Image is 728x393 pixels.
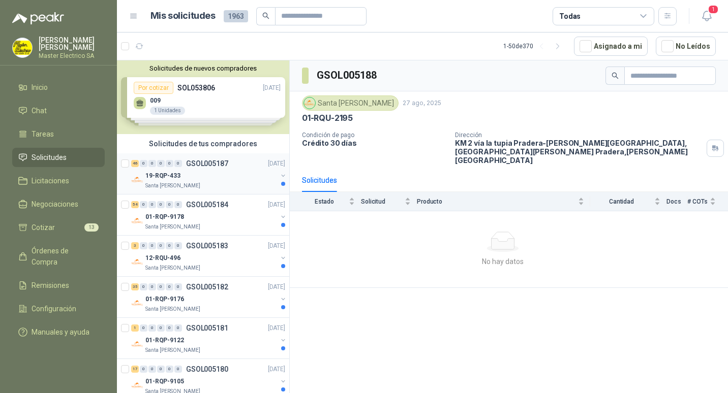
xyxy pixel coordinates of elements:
div: 35 [131,283,139,290]
div: 0 [148,283,156,290]
p: [DATE] [268,159,285,169]
a: Manuales y ayuda [12,322,105,342]
a: Cotizar13 [12,218,105,237]
span: Producto [417,198,576,205]
p: 01-RQU-2195 [302,113,353,123]
div: No hay datos [294,256,712,267]
div: 0 [174,160,182,167]
button: Solicitudes de nuevos compradores [121,64,285,72]
span: 1963 [224,10,248,22]
div: 0 [174,201,182,208]
button: No Leídos [656,37,716,56]
a: 1 0 0 0 0 0 GSOL005181[DATE] Company Logo01-RQP-9122Santa [PERSON_NAME] [131,322,287,354]
div: 0 [174,283,182,290]
a: 46 0 0 0 0 0 GSOL005187[DATE] Company Logo19-RQP-433Santa [PERSON_NAME] [131,157,287,190]
a: 3 0 0 0 0 0 GSOL005183[DATE] Company Logo12-RQU-496Santa [PERSON_NAME] [131,240,287,272]
div: Todas [559,11,581,22]
p: [DATE] [268,200,285,210]
th: Estado [290,192,361,211]
div: 1 - 50 de 370 [503,38,566,54]
p: [DATE] [268,365,285,374]
h3: GSOL005188 [317,68,378,83]
p: 27 ago, 2025 [403,99,441,108]
div: 0 [148,160,156,167]
h1: Mis solicitudes [150,9,216,23]
button: 1 [697,7,716,25]
div: 0 [140,283,147,290]
span: Manuales y ayuda [32,326,89,338]
span: 1 [708,5,719,14]
div: 0 [140,160,147,167]
p: GSOL005180 [186,366,228,373]
img: Company Logo [131,297,143,309]
p: Santa [PERSON_NAME] [145,346,200,354]
span: Configuración [32,303,76,314]
p: Santa [PERSON_NAME] [145,305,200,313]
div: 0 [148,201,156,208]
a: Solicitudes [12,148,105,167]
p: KM 2 vía la tupia Pradera-[PERSON_NAME][GEOGRAPHIC_DATA], [GEOGRAPHIC_DATA][PERSON_NAME] Pradera ... [455,139,703,165]
div: 0 [174,242,182,249]
p: Crédito 30 días [302,139,447,147]
p: GSOL005187 [186,160,228,167]
a: Tareas [12,124,105,144]
div: 0 [157,366,165,373]
div: 0 [157,324,165,332]
div: 0 [140,242,147,249]
p: GSOL005182 [186,283,228,290]
p: Santa [PERSON_NAME] [145,223,200,231]
th: Producto [417,192,590,211]
th: # COTs [687,192,728,211]
div: 54 [131,201,139,208]
p: [DATE] [268,323,285,333]
span: Negociaciones [32,199,78,210]
button: Asignado a mi [574,37,648,56]
a: 54 0 0 0 0 0 GSOL005184[DATE] Company Logo01-RQP-9178Santa [PERSON_NAME] [131,199,287,231]
span: # COTs [687,198,708,205]
p: GSOL005181 [186,324,228,332]
a: Configuración [12,299,105,318]
span: Licitaciones [32,175,69,186]
p: GSOL005183 [186,242,228,249]
span: Cotizar [32,222,55,233]
div: 0 [166,160,173,167]
div: 0 [157,201,165,208]
a: Remisiones [12,276,105,295]
img: Company Logo [13,38,32,57]
p: Dirección [455,132,703,139]
div: 0 [157,283,165,290]
div: 17 [131,366,139,373]
p: Master Electrico SA [39,53,105,59]
img: Company Logo [131,174,143,186]
div: 46 [131,160,139,167]
span: Órdenes de Compra [32,245,95,268]
p: [DATE] [268,241,285,251]
div: 0 [166,366,173,373]
span: Cantidad [590,198,652,205]
p: 01-RQP-9105 [145,377,184,386]
th: Solicitud [361,192,417,211]
div: 0 [148,366,156,373]
div: 0 [174,366,182,373]
img: Company Logo [131,215,143,227]
span: search [612,72,619,79]
img: Logo peakr [12,12,64,24]
div: 0 [166,201,173,208]
a: Licitaciones [12,171,105,190]
div: 0 [148,242,156,249]
span: Tareas [32,128,54,140]
div: 0 [166,283,173,290]
div: 3 [131,242,139,249]
p: [DATE] [268,282,285,292]
span: Solicitud [361,198,403,205]
img: Company Logo [131,379,143,391]
img: Company Logo [131,256,143,268]
a: Negociaciones [12,194,105,214]
span: Remisiones [32,280,69,291]
p: 01-RQP-9122 [145,336,184,345]
img: Company Logo [304,97,315,109]
span: Estado [302,198,347,205]
div: Solicitudes de tus compradores [117,134,289,153]
a: Inicio [12,78,105,97]
a: Chat [12,101,105,120]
